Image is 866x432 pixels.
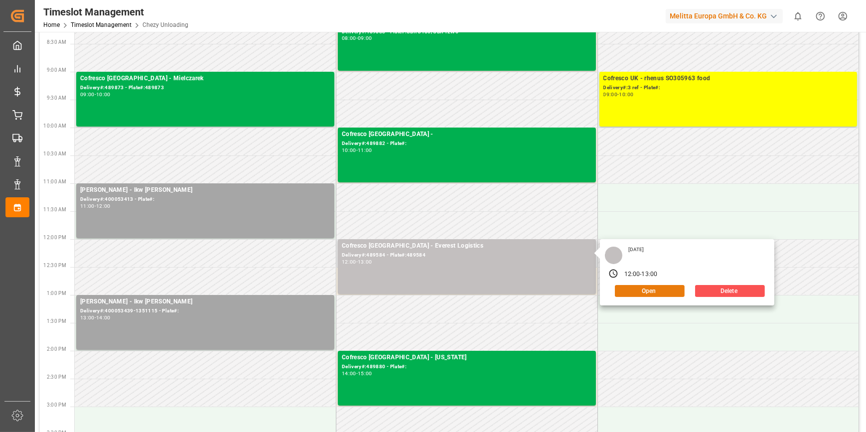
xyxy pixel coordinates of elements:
[80,185,330,195] div: [PERSON_NAME] - lkw [PERSON_NAME]
[43,263,66,268] span: 12:30 PM
[603,74,854,84] div: Cofresco UK - rhenus SO305963 food
[624,270,640,279] div: 12:00
[342,130,592,140] div: Cofresco [GEOGRAPHIC_DATA] -
[47,374,66,380] span: 2:30 PM
[666,9,783,23] div: Melitta Europa GmbH & Co. KG
[342,148,356,152] div: 10:00
[43,123,66,129] span: 10:00 AM
[356,371,358,376] div: -
[642,270,658,279] div: 13:00
[80,204,95,208] div: 11:00
[43,4,188,19] div: Timeslot Management
[43,207,66,212] span: 11:30 AM
[619,92,634,97] div: 10:00
[356,36,358,40] div: -
[342,251,592,260] div: Delivery#:489584 - Plate#:489584
[47,346,66,352] span: 2:00 PM
[80,84,330,92] div: Delivery#:489873 - Plate#:489873
[80,92,95,97] div: 09:00
[603,92,618,97] div: 09:00
[342,353,592,363] div: Cofresco [GEOGRAPHIC_DATA] - [US_STATE]
[358,36,372,40] div: 09:00
[358,260,372,264] div: 13:00
[666,6,787,25] button: Melitta Europa GmbH & Co. KG
[809,5,832,27] button: Help Center
[342,140,592,148] div: Delivery#:489882 - Plate#:
[615,285,685,297] button: Open
[47,318,66,324] span: 1:30 PM
[80,195,330,204] div: Delivery#:400053413 - Plate#:
[617,92,619,97] div: -
[342,363,592,371] div: Delivery#:489880 - Plate#:
[625,246,648,253] div: [DATE]
[640,270,641,279] div: -
[95,315,96,320] div: -
[43,235,66,240] span: 12:00 PM
[342,371,356,376] div: 14:00
[695,285,765,297] button: Delete
[80,74,330,84] div: Cofresco [GEOGRAPHIC_DATA] - Mielczarek
[47,95,66,101] span: 9:30 AM
[603,84,854,92] div: Delivery#:3 ref - Plate#:
[356,260,358,264] div: -
[43,21,60,28] a: Home
[96,204,111,208] div: 12:00
[47,67,66,73] span: 9:00 AM
[787,5,809,27] button: show 0 new notifications
[43,151,66,156] span: 10:30 AM
[358,148,372,152] div: 11:00
[342,241,592,251] div: Cofresco [GEOGRAPHIC_DATA] - Everest Logistics
[95,204,96,208] div: -
[80,307,330,315] div: Delivery#:400053439-1351115 - Plate#:
[71,21,132,28] a: Timeslot Management
[43,179,66,184] span: 11:00 AM
[47,39,66,45] span: 8:30 AM
[356,148,358,152] div: -
[47,402,66,408] span: 3:00 PM
[80,315,95,320] div: 13:00
[80,297,330,307] div: [PERSON_NAME] - lkw [PERSON_NAME]
[342,36,356,40] div: 08:00
[96,315,111,320] div: 14:00
[96,92,111,97] div: 10:00
[47,290,66,296] span: 1:00 PM
[358,371,372,376] div: 15:00
[342,260,356,264] div: 12:00
[95,92,96,97] div: -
